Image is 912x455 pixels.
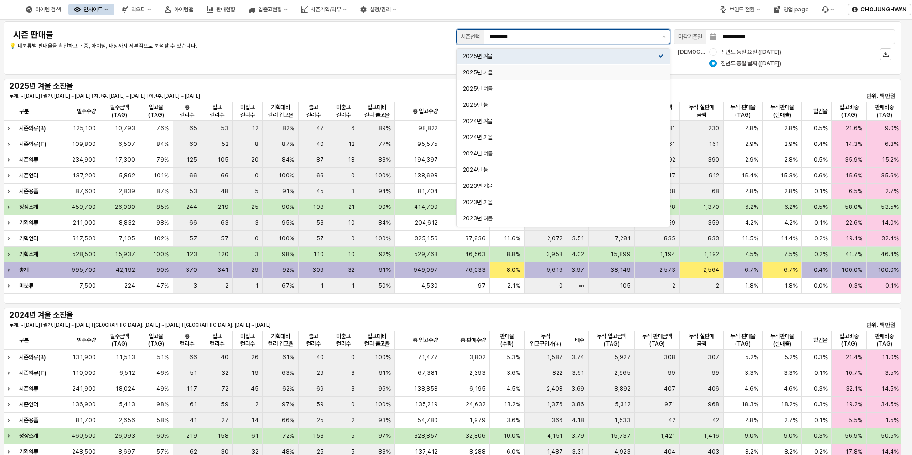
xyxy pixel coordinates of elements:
span: 370 [186,266,197,274]
div: Expand row [4,262,16,278]
span: 8.0% [507,266,520,274]
div: 인사이트 [83,6,103,13]
span: 95,575 [417,140,438,148]
span: 6.2% [745,203,758,211]
span: 90% [378,203,391,211]
span: 48 [221,187,228,195]
span: 41.7% [845,250,862,258]
span: 누적 입고금액(TAG) [592,332,631,348]
span: 구분 [19,107,29,115]
span: 15.3% [780,172,798,179]
div: 입출고현황 [243,4,293,15]
div: Expand row [4,152,16,167]
span: 94% [378,187,391,195]
span: 137,200 [73,172,96,179]
span: 10 [348,250,355,258]
div: 아이템맵 [174,6,193,13]
span: 87% [282,140,294,148]
span: 미출고 컬러수 [332,103,355,119]
span: 6 [351,124,355,132]
span: 414,799 [414,203,438,211]
span: 18 [348,156,355,164]
span: 95% [282,219,294,227]
div: 설정/관리 [354,4,402,15]
strong: 시즌언더 [19,172,38,179]
span: 528,500 [72,250,96,258]
span: 100% [279,172,294,179]
span: 38,149 [611,266,631,274]
div: 2024년 가을 [463,134,658,141]
div: 리오더 [116,4,157,15]
div: Expand row [4,350,16,365]
span: 29 [251,266,259,274]
span: 82% [282,124,294,132]
span: 5 [255,187,259,195]
span: 20 [251,156,259,164]
span: 81,704 [418,187,438,195]
span: 7,105 [119,235,135,242]
span: 325,156 [415,235,438,242]
span: 110 [313,250,324,258]
span: 68 [668,187,675,195]
span: 2.8% [745,124,758,132]
div: 시즌기획/리뷰 [295,4,352,15]
span: 3 [351,187,355,195]
span: 누적판매율(실매출) [767,103,798,119]
span: 10 [348,219,355,227]
span: 161 [709,140,719,148]
span: 76,033 [465,266,486,274]
span: 3 [255,250,259,258]
div: 판매현황 [201,4,241,15]
span: 4.2% [745,219,758,227]
span: 0.1% [814,187,828,195]
span: 46,563 [465,250,486,258]
span: 84% [156,140,169,148]
span: 총 컬러수 [177,332,197,348]
span: 53 [221,124,228,132]
span: 0 [255,172,259,179]
span: 총 판매수량 [460,336,486,344]
div: 마감기준일 [678,32,702,41]
span: 76% [156,124,169,132]
p: 💡 대분류별 판매율을 확인하고 복종, 아이템, 매장까지 세부적으로 분석할 수 있습니다. [10,42,379,51]
span: 53 [189,187,197,195]
span: 6.5% [849,187,862,195]
span: 6.2% [784,203,798,211]
div: 브랜드 전환 [714,4,766,15]
span: 63 [221,219,228,227]
span: 949,097 [414,266,438,274]
span: 총 컬러수 [177,103,197,119]
div: Expand row [4,231,16,246]
span: 판매율(수량) [494,332,520,348]
span: 84% [282,156,294,164]
span: 835 [664,235,675,242]
span: 459,700 [72,203,96,211]
span: 누적 판매금액(TAG) [639,332,675,348]
span: 45 [316,187,324,195]
span: 65 [189,124,197,132]
span: 1,194 [660,250,675,258]
span: 26,030 [115,203,135,211]
p: 누계: ~ [DATE] | 월간: [DATE] ~ [DATE] | 지난주: [DATE] ~ [DATE] | 이번주: [DATE] ~ [DATE] [10,93,600,100]
span: 98,822 [418,124,438,132]
span: 출고 컬러수 [302,103,324,119]
span: 0 [351,172,355,179]
div: 2025년 여름 [463,85,658,93]
span: 출고 컬러수 [302,332,324,348]
div: Select an option [457,48,670,227]
span: 7,281 [615,235,631,242]
span: 390 [708,156,719,164]
span: 6,507 [118,140,135,148]
div: 2025년 겨울 [463,52,658,60]
div: Expand row [4,397,16,412]
span: 35.6% [881,172,899,179]
span: 입고율(TAG) [143,332,169,348]
span: 3.51 [572,235,584,242]
span: 11.6% [504,235,520,242]
strong: 정상소계 [19,204,38,210]
span: 누적 판매율(TAG) [727,103,758,119]
span: 230 [708,124,719,132]
span: 구분 [19,336,29,344]
span: 7.5% [745,250,758,258]
span: 77% [378,140,391,148]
